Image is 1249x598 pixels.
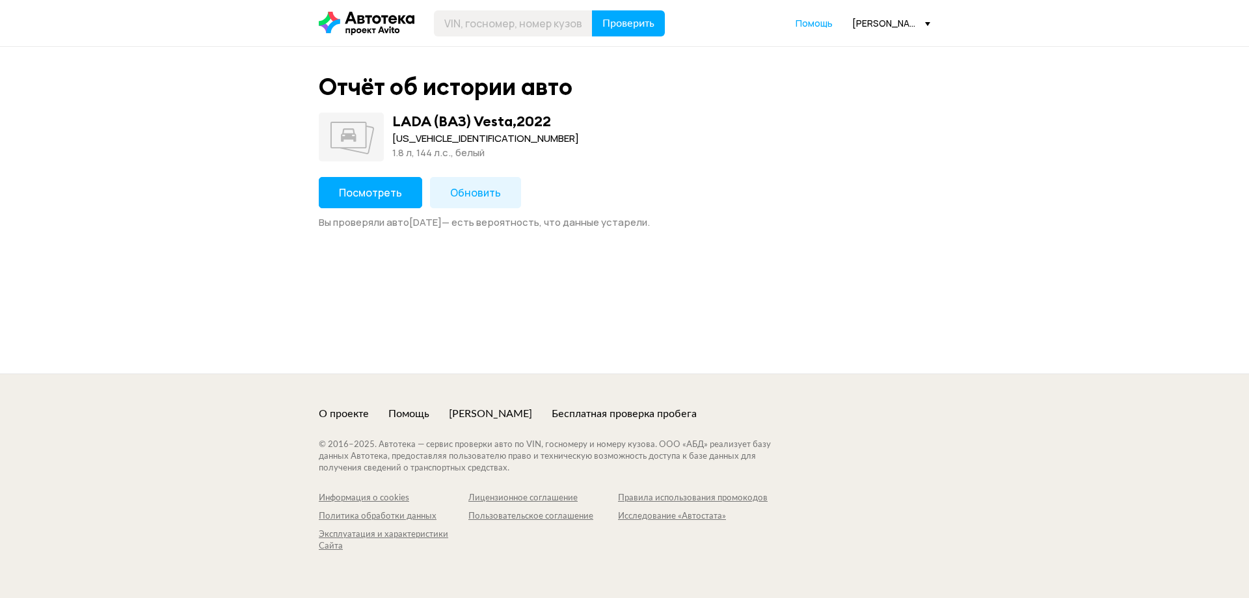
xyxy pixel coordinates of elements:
[450,185,501,200] span: Обновить
[392,131,579,146] div: [US_VEHICLE_IDENTIFICATION_NUMBER]
[602,18,654,29] span: Проверить
[319,73,572,101] div: Отчёт об истории авто
[319,439,797,474] div: © 2016– 2025 . Автотека — сервис проверки авто по VIN, госномеру и номеру кузова. ООО «АБД» реали...
[796,17,833,30] a: Помощь
[552,407,697,421] a: Бесплатная проверка пробега
[618,511,768,523] a: Исследование «Автостата»
[852,17,930,29] div: [PERSON_NAME][EMAIL_ADDRESS][DOMAIN_NAME]
[618,493,768,504] a: Правила использования промокодов
[592,10,665,36] button: Проверить
[319,493,468,504] a: Информация о cookies
[796,17,833,29] span: Помощь
[468,511,618,523] a: Пользовательское соглашение
[430,177,521,208] button: Обновить
[388,407,429,421] a: Помощь
[468,493,618,504] a: Лицензионное соглашение
[319,511,468,523] a: Политика обработки данных
[392,113,551,129] div: LADA (ВАЗ) Vesta , 2022
[339,185,402,200] span: Посмотреть
[392,146,579,160] div: 1.8 л, 144 л.c., белый
[434,10,593,36] input: VIN, госномер, номер кузова
[319,529,468,552] a: Эксплуатация и характеристики Сайта
[319,177,422,208] button: Посмотреть
[449,407,532,421] a: [PERSON_NAME]
[319,407,369,421] a: О проекте
[319,216,930,229] div: Вы проверяли авто [DATE] — есть вероятность, что данные устарели.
